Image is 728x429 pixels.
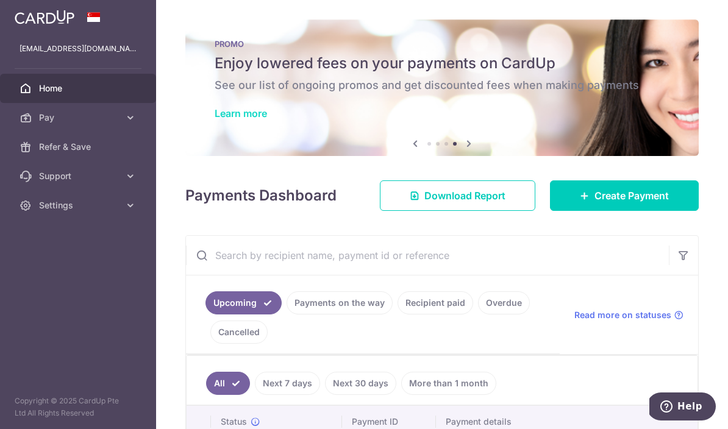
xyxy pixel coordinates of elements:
[649,392,716,423] iframe: Opens a widget where you can find more information
[15,10,74,24] img: CardUp
[185,185,337,207] h4: Payments Dashboard
[39,170,120,182] span: Support
[221,416,247,428] span: Status
[186,236,669,275] input: Search by recipient name, payment id or reference
[215,78,669,93] h6: See our list of ongoing promos and get discounted fees when making payments
[574,309,683,321] a: Read more on statuses
[39,82,120,94] span: Home
[550,180,699,211] a: Create Payment
[401,372,496,395] a: More than 1 month
[39,112,120,124] span: Pay
[255,372,320,395] a: Next 7 days
[206,372,250,395] a: All
[424,188,505,203] span: Download Report
[39,141,120,153] span: Refer & Save
[215,54,669,73] h5: Enjoy lowered fees on your payments on CardUp
[287,291,393,314] a: Payments on the way
[594,188,669,203] span: Create Payment
[574,309,671,321] span: Read more on statuses
[20,43,137,55] p: [EMAIL_ADDRESS][DOMAIN_NAME]
[185,19,699,156] img: Latest Promos banner
[215,39,669,49] p: PROMO
[39,199,120,211] span: Settings
[205,291,282,314] a: Upcoming
[478,291,530,314] a: Overdue
[325,372,396,395] a: Next 30 days
[398,291,473,314] a: Recipient paid
[210,321,268,344] a: Cancelled
[215,107,267,119] a: Learn more
[380,180,535,211] a: Download Report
